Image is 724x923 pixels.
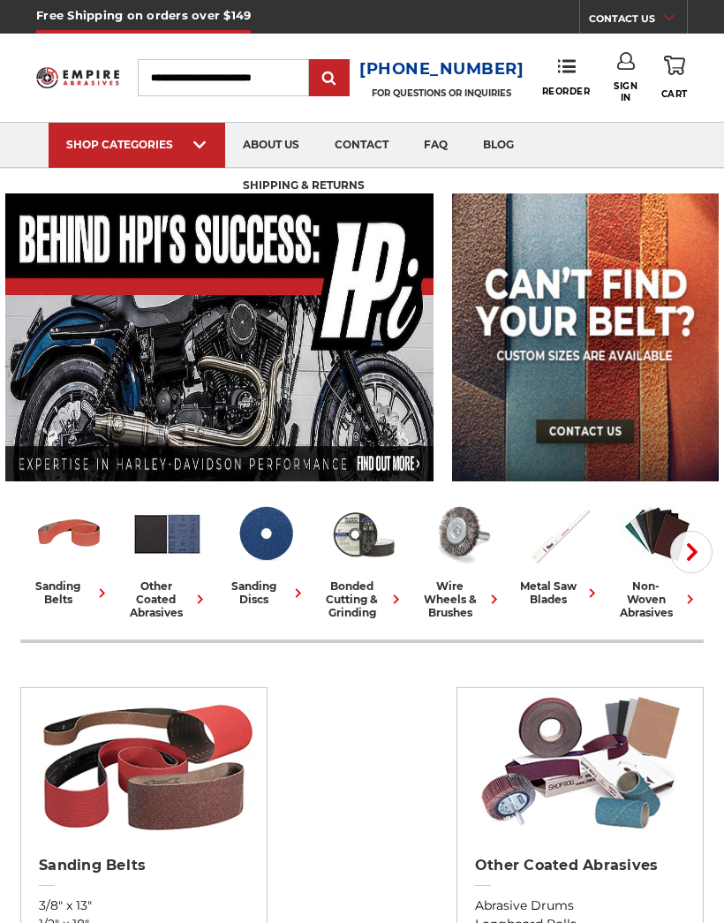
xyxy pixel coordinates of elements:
[125,579,209,619] div: other coated abrasives
[321,497,405,619] a: bonded cutting & grinding
[33,497,106,571] img: Sanding Belts
[36,62,119,95] img: Empire Abrasives
[614,80,637,103] span: Sign In
[327,497,400,571] img: Bonded Cutting & Grinding
[229,497,302,571] img: Sanding Discs
[317,123,406,168] a: contact
[312,61,347,96] input: Submit
[517,497,601,606] a: metal saw blades
[30,688,259,838] img: Sanding Belts
[419,497,503,619] a: wire wheels & brushes
[589,9,687,34] a: CONTACT US
[27,579,111,606] div: sanding belts
[125,497,209,619] a: other coated abrasives
[542,86,591,97] span: Reorder
[223,497,307,606] a: sanding discs
[359,57,524,82] a: [PHONE_NUMBER]
[670,531,713,573] button: Next
[465,123,532,168] a: blog
[359,87,524,99] p: FOR QUESTIONS OR INQUIRIES
[661,88,688,100] span: Cart
[517,579,601,606] div: metal saw blades
[425,497,498,571] img: Wire Wheels & Brushes
[5,193,434,481] img: Banner for an interview featuring Horsepower Inc who makes Harley performance upgrades featured o...
[225,123,317,168] a: about us
[39,897,249,915] a: 3/8" x 13"
[466,688,695,838] img: Other Coated Abrasives
[321,579,405,619] div: bonded cutting & grinding
[66,138,207,151] div: SHOP CATEGORIES
[475,897,685,915] a: Abrasive Drums
[39,857,249,874] h2: Sanding Belts
[419,579,503,619] div: wire wheels & brushes
[223,579,307,606] div: sanding discs
[131,497,204,571] img: Other Coated Abrasives
[27,497,111,606] a: sanding belts
[661,52,688,102] a: Cart
[615,579,699,619] div: non-woven abrasives
[475,857,685,874] h2: Other Coated Abrasives
[542,58,591,96] a: Reorder
[523,497,596,571] img: Metal Saw Blades
[406,123,465,168] a: faq
[452,193,719,481] img: promo banner for custom belts.
[621,497,694,571] img: Non-woven Abrasives
[615,497,699,619] a: non-woven abrasives
[225,164,382,209] a: shipping & returns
